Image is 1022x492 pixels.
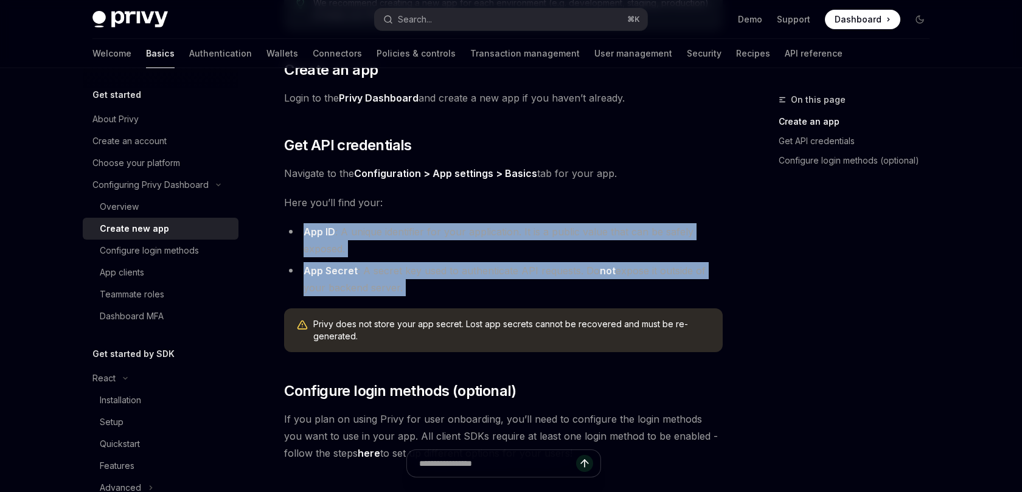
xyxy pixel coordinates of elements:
div: Configuring Privy Dashboard [92,178,209,192]
button: Toggle dark mode [910,10,930,29]
a: Choose your platform [83,152,238,174]
div: Create new app [100,221,169,236]
button: Open search [375,9,647,30]
a: Support [777,13,810,26]
a: API reference [785,39,843,68]
a: About Privy [83,108,238,130]
a: Welcome [92,39,131,68]
a: Create an account [83,130,238,152]
span: Create an app [284,60,378,80]
a: Recipes [736,39,770,68]
a: Authentication [189,39,252,68]
a: Create new app [83,218,238,240]
div: Teammate roles [100,287,164,302]
div: Quickstart [100,437,140,451]
span: Dashboard [835,13,881,26]
a: Transaction management [470,39,580,68]
strong: not [600,265,616,277]
a: Dashboard MFA [83,305,238,327]
svg: Warning [296,319,308,331]
button: Toggle Configuring Privy Dashboard section [83,174,238,196]
span: Privy does not store your app secret. Lost app secrets cannot be recovered and must be re-generated. [313,318,711,342]
div: Create an account [92,134,167,148]
a: Installation [83,389,238,411]
div: Features [100,459,134,473]
a: Setup [83,411,238,433]
span: Navigate to the tab for your app. [284,165,723,182]
a: Configure login methods [83,240,238,262]
li: : A unique identifier for your application. It is a public value that can be safely exposed. [284,223,723,257]
span: Get API credentials [284,136,412,155]
div: App clients [100,265,144,280]
div: Overview [100,199,139,214]
a: Overview [83,196,238,218]
li: : A secret key used to authenticate API requests. Do expose it outside of your backend server. [284,262,723,296]
a: Wallets [266,39,298,68]
a: Quickstart [83,433,238,455]
a: Security [687,39,721,68]
a: User management [594,39,672,68]
strong: App ID [304,226,335,238]
a: Teammate roles [83,283,238,305]
button: Send message [576,455,593,472]
a: Configure login methods (optional) [779,151,939,170]
button: Toggle React section [83,367,238,389]
a: Demo [738,13,762,26]
div: Search... [398,12,432,27]
h5: Get started [92,88,141,102]
a: Configuration > App settings > Basics [354,167,537,180]
a: App clients [83,262,238,283]
div: Choose your platform [92,156,180,170]
span: On this page [791,92,846,107]
div: About Privy [92,112,139,126]
a: Dashboard [825,10,900,29]
strong: App Secret [304,265,358,277]
span: Login to the and create a new app if you haven’t already. [284,89,723,106]
img: dark logo [92,11,168,28]
a: Features [83,455,238,477]
div: Installation [100,393,141,407]
div: React [92,371,116,386]
span: Configure login methods (optional) [284,381,516,401]
input: Ask a question... [419,450,576,477]
h5: Get started by SDK [92,347,175,361]
span: ⌘ K [627,15,640,24]
a: Create an app [779,112,939,131]
a: Connectors [313,39,362,68]
a: Get API credentials [779,131,939,151]
div: Setup [100,415,123,429]
a: Privy Dashboard [339,92,419,105]
a: Policies & controls [377,39,456,68]
a: Basics [146,39,175,68]
span: If you plan on using Privy for user onboarding, you’ll need to configure the login methods you wa... [284,411,723,462]
div: Configure login methods [100,243,199,258]
div: Dashboard MFA [100,309,164,324]
span: Here you’ll find your: [284,194,723,211]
